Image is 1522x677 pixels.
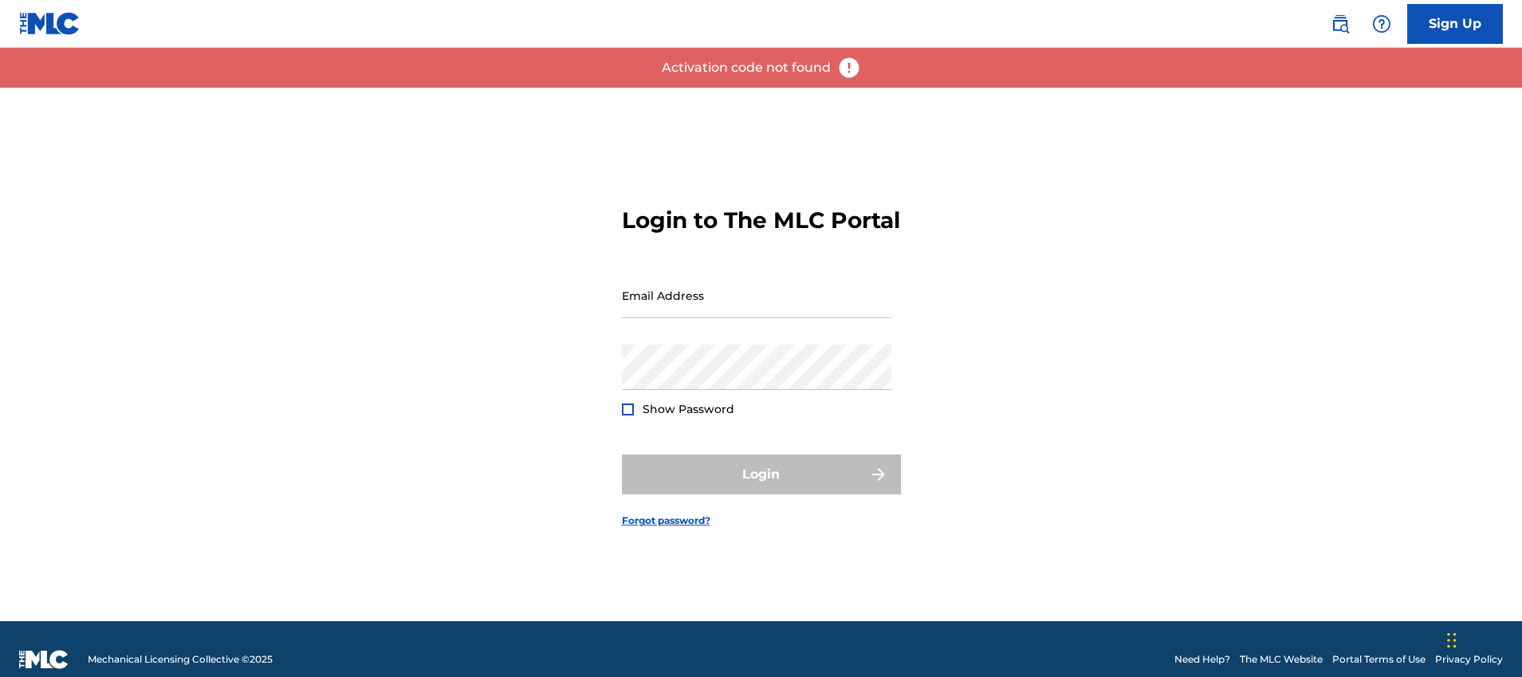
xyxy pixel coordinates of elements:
a: Need Help? [1174,652,1230,667]
a: Sign Up [1407,4,1503,44]
span: Show Password [643,402,734,416]
span: Mechanical Licensing Collective © 2025 [88,652,273,667]
a: Public Search [1324,8,1356,40]
div: Help [1366,8,1398,40]
img: search [1331,14,1350,33]
a: The MLC Website [1240,652,1323,667]
img: logo [19,650,69,669]
img: help [1372,14,1391,33]
img: error [837,56,861,80]
p: Activation code not found [662,58,831,77]
iframe: Chat Widget [1442,600,1522,677]
a: Privacy Policy [1435,652,1503,667]
div: Drag [1447,616,1457,664]
a: Portal Terms of Use [1332,652,1426,667]
a: Forgot password? [622,514,710,528]
img: MLC Logo [19,12,81,35]
h3: Login to The MLC Portal [622,207,900,234]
